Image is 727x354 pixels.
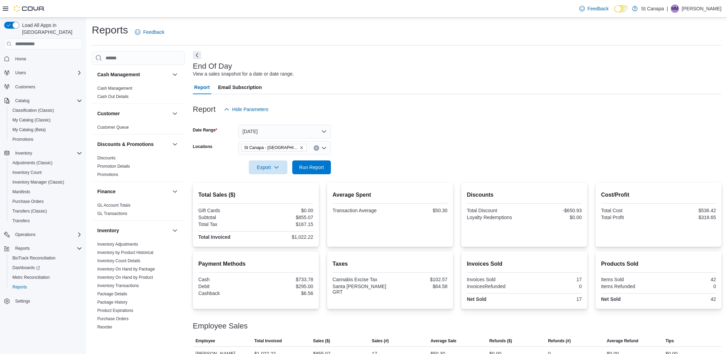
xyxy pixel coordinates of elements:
[12,170,42,175] span: Inventory Count
[12,275,50,280] span: Metrc Reconciliation
[97,125,129,130] span: Customer Queue
[194,80,210,94] span: Report
[1,96,85,106] button: Catalog
[10,273,52,282] a: Metrc Reconciliation
[132,25,167,39] a: Feedback
[7,187,85,197] button: Manifests
[198,234,230,240] strong: Total Invoiced
[97,94,129,99] a: Cash Out Details
[97,71,140,78] h3: Cash Management
[12,265,40,271] span: Dashboards
[92,201,185,220] div: Finance
[525,215,582,220] div: $0.00
[97,316,129,321] a: Purchase Orders
[614,12,615,13] span: Dark Mode
[92,240,185,342] div: Inventory
[97,324,112,330] span: Reorder
[10,273,82,282] span: Metrc Reconciliation
[232,106,268,113] span: Hide Parameters
[10,178,82,186] span: Inventory Manager (Classic)
[193,62,232,70] h3: End Of Day
[97,266,155,272] span: Inventory On Hand by Package
[391,284,448,289] div: $64.58
[299,146,304,150] button: Remove St Canapa - Santa Teresa from selection in this group
[97,316,129,322] span: Purchase Orders
[97,291,127,297] span: Package Details
[7,197,85,206] button: Purchase Orders
[7,158,85,168] button: Adjustments (Classic)
[97,71,169,78] button: Cash Management
[7,106,85,115] button: Classification (Classic)
[10,217,82,225] span: Transfers
[12,69,29,77] button: Users
[671,4,678,13] span: MM
[253,160,283,174] span: Export
[7,253,85,263] button: BioTrack Reconciliation
[1,148,85,158] button: Inventory
[171,109,179,118] button: Customer
[321,145,327,151] button: Open list of options
[97,172,118,177] span: Promotions
[601,284,657,289] div: Items Refunded
[15,98,29,104] span: Catalog
[257,222,313,227] div: $167.15
[92,123,185,134] div: Customer
[10,254,58,262] a: BioTrack Reconciliation
[12,69,82,77] span: Users
[12,82,82,91] span: Customers
[682,4,721,13] p: [PERSON_NAME]
[196,338,215,344] span: Employee
[171,140,179,148] button: Discounts & Promotions
[198,284,255,289] div: Debit
[15,150,32,156] span: Inventory
[467,208,523,213] div: Total Discount
[97,211,127,216] a: GL Transactions
[12,117,51,123] span: My Catalog (Classic)
[7,177,85,187] button: Inventory Manager (Classic)
[12,297,33,305] a: Settings
[10,264,82,272] span: Dashboards
[299,164,324,171] span: Run Report
[10,168,45,177] a: Inventory Count
[333,284,389,295] div: Santa [PERSON_NAME] GRT
[1,68,85,78] button: Users
[12,230,38,239] button: Operations
[10,283,82,291] span: Reports
[12,149,82,157] span: Inventory
[10,135,82,144] span: Promotions
[10,207,82,215] span: Transfers (Classic)
[97,203,130,208] a: GL Account Totals
[97,164,130,169] a: Promotion Details
[7,115,85,125] button: My Catalog (Classic)
[614,5,629,12] input: Dark Mode
[525,277,582,282] div: 17
[12,218,30,224] span: Transfers
[10,217,32,225] a: Transfers
[10,188,33,196] a: Manifests
[97,325,112,330] a: Reorder
[97,86,132,91] span: Cash Management
[489,338,512,344] span: Refunds ($)
[15,246,30,251] span: Reports
[10,188,82,196] span: Manifests
[7,263,85,273] a: Dashboards
[333,208,389,213] div: Transaction Average
[97,242,138,247] a: Inventory Adjustments
[333,191,448,199] h2: Average Spent
[1,53,85,63] button: Home
[10,126,82,134] span: My Catalog (Beta)
[641,4,664,13] p: St Canapa
[193,70,294,78] div: View a sales snapshot for a date or date range.
[12,160,52,166] span: Adjustments (Classic)
[15,84,35,90] span: Customers
[198,260,313,268] h2: Payment Methods
[97,188,116,195] h3: Finance
[12,149,35,157] button: Inventory
[97,227,119,234] h3: Inventory
[12,137,33,142] span: Promotions
[254,338,282,344] span: Total Invoiced
[12,97,82,105] span: Catalog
